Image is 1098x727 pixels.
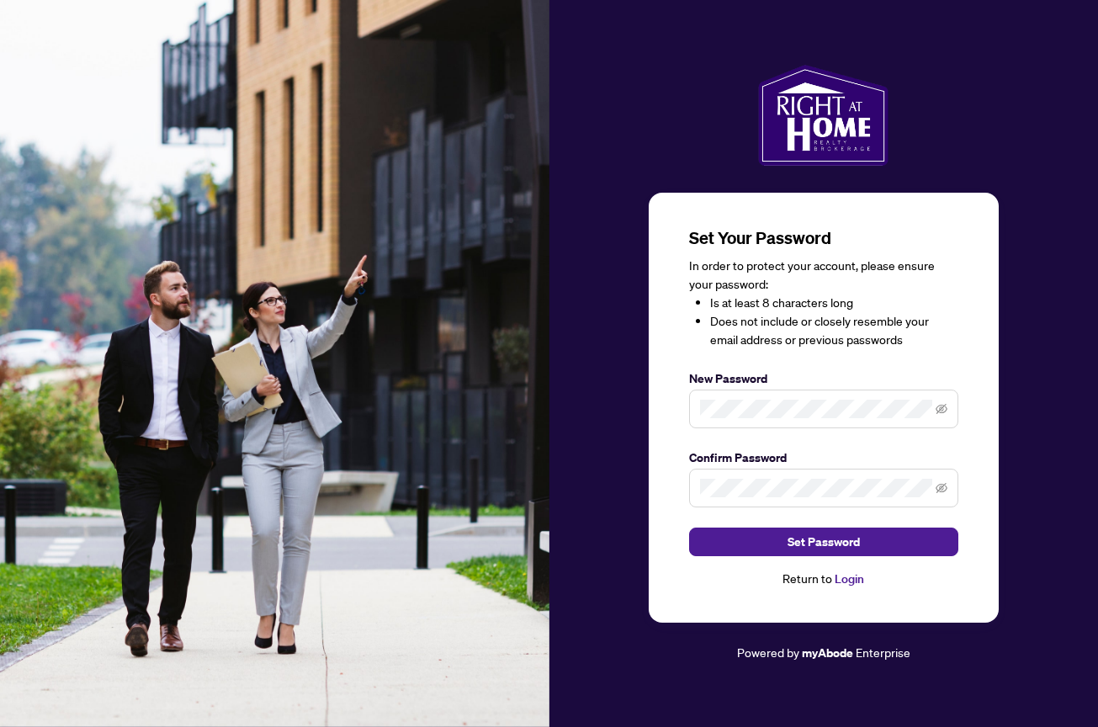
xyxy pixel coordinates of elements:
h3: Set Your Password [689,226,958,250]
span: eye-invisible [936,482,947,494]
span: Enterprise [856,645,910,660]
li: Is at least 8 characters long [710,294,958,312]
span: Set Password [788,528,860,555]
div: In order to protect your account, please ensure your password: [689,257,958,349]
span: Powered by [737,645,799,660]
img: ma-logo [758,65,888,166]
label: New Password [689,369,958,388]
li: Does not include or closely resemble your email address or previous passwords [710,312,958,349]
div: Return to [689,570,958,589]
a: Login [835,571,864,586]
button: Set Password [689,528,958,556]
label: Confirm Password [689,448,958,467]
a: myAbode [802,644,853,662]
span: eye-invisible [936,403,947,415]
